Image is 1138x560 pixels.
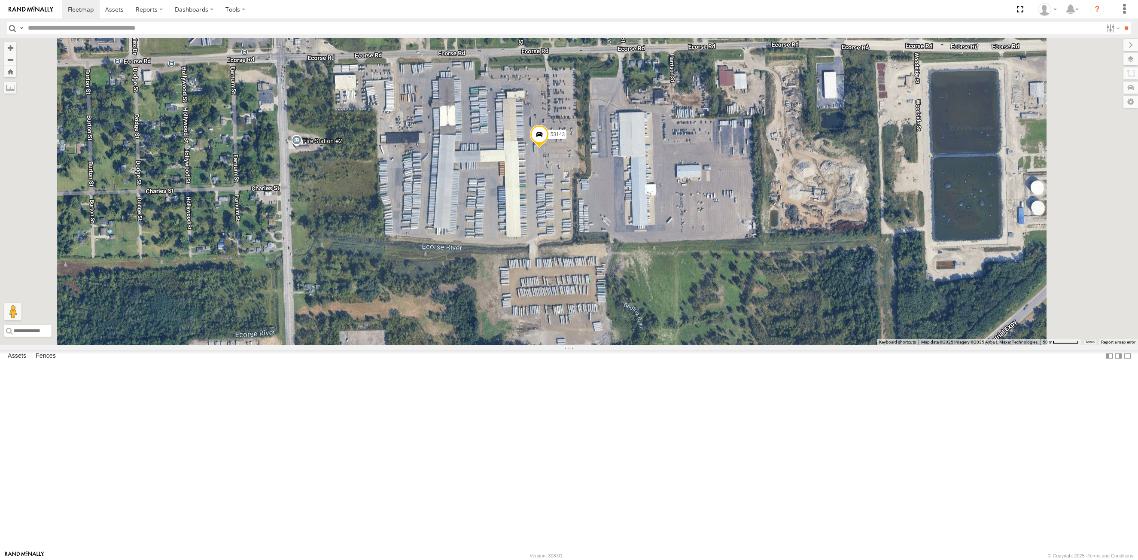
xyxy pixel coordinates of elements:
span: 53143 [551,131,565,137]
i: ? [1090,3,1104,16]
a: Report a map error [1101,340,1135,344]
span: Map data ©2025 Imagery ©2025 Airbus, Maxar Technologies [921,340,1038,344]
label: Measure [4,82,16,94]
a: Terms and Conditions [1088,553,1133,558]
button: Zoom Home [4,66,16,77]
label: Dock Summary Table to the Left [1105,350,1114,362]
div: Version: 308.01 [530,553,563,558]
span: 50 m [1043,340,1053,344]
label: Dock Summary Table to the Right [1114,350,1123,362]
img: rand-logo.svg [9,6,53,12]
label: Search Query [18,22,25,34]
div: © Copyright 2025 - [1048,553,1133,558]
button: Zoom in [4,42,16,54]
a: Terms (opens in new tab) [1086,341,1095,344]
button: Keyboard shortcuts [879,339,916,345]
label: Assets [3,350,30,362]
label: Map Settings [1123,96,1138,108]
button: Map Scale: 50 m per 57 pixels [1040,339,1081,345]
a: Visit our Website [5,551,44,560]
button: Drag Pegman onto the map to open Street View [4,303,21,320]
label: Search Filter Options [1103,22,1121,34]
label: Fences [31,350,60,362]
label: Hide Summary Table [1123,350,1132,362]
div: Miky Transport [1035,3,1060,16]
button: Zoom out [4,54,16,66]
